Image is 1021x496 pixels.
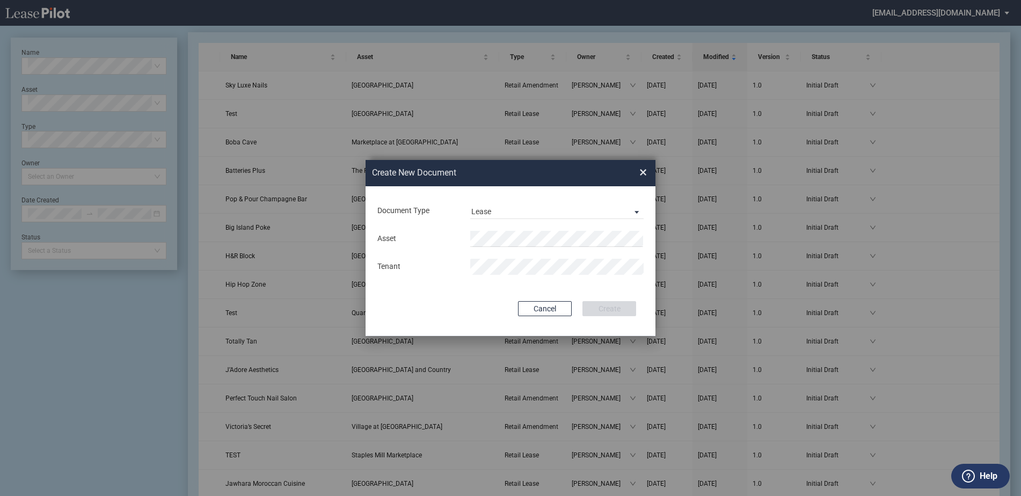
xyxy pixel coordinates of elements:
[371,206,464,216] div: Document Type
[471,207,491,216] div: Lease
[372,167,601,179] h2: Create New Document
[470,203,644,219] md-select: Document Type: Lease
[582,301,636,316] button: Create
[366,160,655,336] md-dialog: Create New ...
[371,234,464,244] div: Asset
[371,261,464,272] div: Tenant
[639,164,647,181] span: ×
[980,469,997,483] label: Help
[518,301,572,316] button: Cancel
